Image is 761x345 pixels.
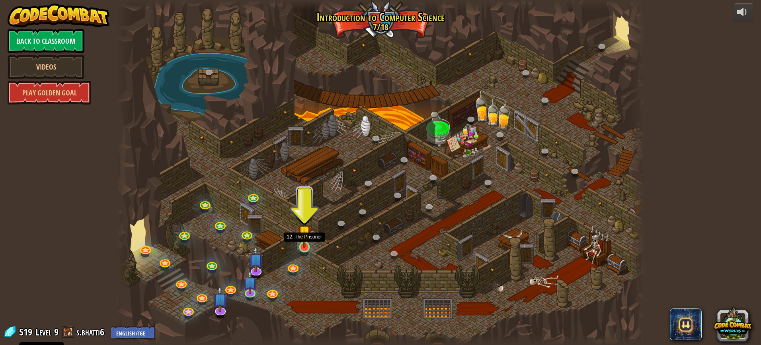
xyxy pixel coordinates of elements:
a: Videos [8,55,84,79]
a: Back to Classroom [8,29,84,53]
img: level-banner-started.png [298,216,312,248]
a: Play Golden Goal [8,81,91,105]
img: CodeCombat - Learn how to code by playing a game [8,4,109,27]
img: level-banner-unstarted-subscriber.png [248,246,263,273]
img: level-banner-unstarted-subscriber.png [213,286,228,312]
button: Adjust volume [734,4,753,22]
img: level-banner-unstarted-subscriber.png [243,270,257,294]
span: 519 [19,326,35,338]
a: s.bhatti6 [76,326,107,338]
span: 9 [54,326,59,338]
span: Level [35,326,51,339]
